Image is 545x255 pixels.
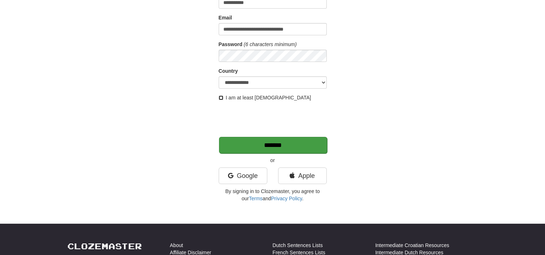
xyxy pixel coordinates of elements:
em: (6 characters minimum) [244,41,297,47]
p: or [219,157,327,164]
a: About [170,242,183,249]
iframe: reCAPTCHA [219,105,328,133]
a: Intermediate Croatian Resources [375,242,449,249]
a: Apple [278,167,327,184]
a: Dutch Sentences Lists [273,242,323,249]
a: Google [219,167,267,184]
p: By signing in to Clozemaster, you agree to our and . [219,188,327,202]
a: Privacy Policy [271,196,302,201]
input: I am at least [DEMOGRAPHIC_DATA] [219,95,223,100]
label: Email [219,14,232,21]
label: Password [219,41,242,48]
a: Clozemaster [67,242,142,251]
label: Country [219,67,238,75]
label: I am at least [DEMOGRAPHIC_DATA] [219,94,311,101]
a: Terms [249,196,263,201]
